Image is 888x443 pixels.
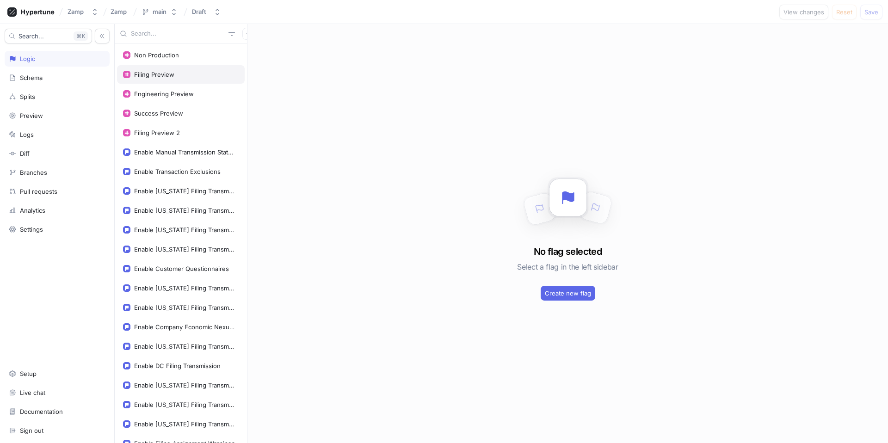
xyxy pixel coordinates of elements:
[134,284,235,292] div: Enable [US_STATE] Filing Transmission
[836,9,852,15] span: Reset
[134,129,180,136] div: Filing Preview 2
[20,169,47,176] div: Branches
[860,5,882,19] button: Save
[134,71,174,78] div: Filing Preview
[153,8,166,16] div: main
[20,370,37,377] div: Setup
[111,8,127,15] span: Zamp
[783,9,824,15] span: View changes
[134,110,183,117] div: Success Preview
[134,246,235,253] div: Enable [US_STATE] Filing Transmission
[20,74,43,81] div: Schema
[545,290,591,296] span: Create new flag
[134,381,235,389] div: Enable [US_STATE] Filing Transmission
[20,112,43,119] div: Preview
[20,427,43,434] div: Sign out
[134,401,235,408] div: Enable [US_STATE] Filing Transmission
[192,8,206,16] div: Draft
[534,245,602,258] h3: No flag selected
[134,343,235,350] div: Enable [US_STATE] Filing Transmission
[134,362,221,369] div: Enable DC Filing Transmission
[20,55,35,62] div: Logic
[134,148,235,156] div: Enable Manual Transmission Status Update
[18,33,44,39] span: Search...
[541,286,595,301] button: Create new flag
[134,51,179,59] div: Non Production
[20,207,45,214] div: Analytics
[20,131,34,138] div: Logs
[134,420,235,428] div: Enable [US_STATE] Filing Transmission
[20,226,43,233] div: Settings
[134,226,235,234] div: Enable [US_STATE] Filing Transmission
[134,323,235,331] div: Enable Company Economic Nexus Report
[5,404,110,419] a: Documentation
[138,4,181,19] button: main
[20,188,57,195] div: Pull requests
[188,4,225,19] button: Draft
[68,8,84,16] div: Zamp
[74,31,88,41] div: K
[134,304,235,311] div: Enable [US_STATE] Filing Transmission
[20,150,30,157] div: Diff
[134,90,194,98] div: Engineering Preview
[134,168,221,175] div: Enable Transaction Exclusions
[20,408,63,415] div: Documentation
[64,4,102,19] button: Zamp
[20,389,45,396] div: Live chat
[5,29,92,43] button: Search...K
[20,93,35,100] div: Splits
[134,207,235,214] div: Enable [US_STATE] Filing Transmission
[134,187,235,195] div: Enable [US_STATE] Filing Transmission
[517,258,618,275] h5: Select a flag in the left sidebar
[134,265,229,272] div: Enable Customer Questionnaires
[832,5,857,19] button: Reset
[779,5,828,19] button: View changes
[131,29,225,38] input: Search...
[864,9,878,15] span: Save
